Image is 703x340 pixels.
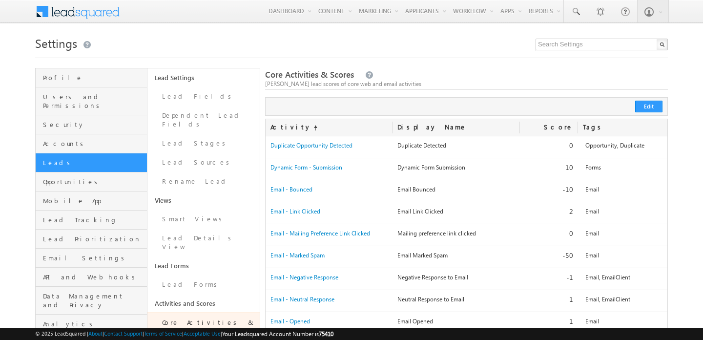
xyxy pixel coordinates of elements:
[397,251,515,260] label: Email Marked Spam
[36,87,147,115] a: Users and Permissions
[35,329,333,339] span: © 2025 LeadSquared | | | | |
[580,229,653,242] div: Email
[36,230,147,249] a: Lead Prioritization
[266,119,393,136] div: Activity
[270,252,325,259] a: Email - Marked Spam
[36,134,147,153] a: Accounts
[536,39,668,50] input: Search Settings
[525,141,574,150] label: 0
[270,164,342,171] a: Dynamic Form - Submission
[397,229,515,238] label: Mailing preference link clicked
[147,153,259,172] a: Lead Sources
[36,153,147,172] a: Leads
[525,273,574,282] label: -1
[222,330,333,338] span: Your Leadsquared Account Number is
[144,330,182,337] a: Terms of Service
[147,229,259,256] a: Lead Details View
[147,191,259,210] a: Views
[397,185,515,194] label: Email Bounced
[43,92,145,110] span: Users and Permissions
[397,317,515,326] label: Email Opened
[43,120,145,129] span: Security
[147,256,259,275] a: Lead Forms
[397,141,515,150] label: Duplicate Detected
[525,295,574,304] label: 1
[397,163,515,172] label: Dynamic Form Submission
[397,295,515,304] label: Neutral Response to Email
[43,234,145,243] span: Lead Prioritization
[147,68,259,87] a: Lead Settings
[525,317,574,326] label: 1
[43,292,145,309] span: Data Management and Privacy
[525,185,574,194] label: -10
[270,318,310,325] a: Email - Opened
[520,119,579,136] div: Score
[43,319,145,328] span: Analytics
[147,275,259,294] a: Lead Forms
[147,294,259,313] a: Activities and Scores
[578,119,650,136] div: Tags
[265,69,354,80] span: Core Activities & Scores
[36,249,147,268] a: Email Settings
[580,251,653,264] div: Email
[147,210,259,229] a: Smart Views
[88,330,103,337] a: About
[270,230,370,237] a: Email - Mailing Preference Link Clicked
[36,191,147,211] a: Mobile App
[43,215,145,224] span: Lead Tracking
[580,207,653,220] div: Email
[319,330,333,338] span: 75410
[270,296,334,303] a: Email - Neutral Response
[393,119,519,136] div: Display Name
[580,141,653,154] div: Opportunity, Duplicate
[147,106,259,134] a: Dependent Lead Fields
[36,268,147,287] a: API and Webhooks
[270,274,338,281] a: Email - Negative Response
[36,115,147,134] a: Security
[36,211,147,230] a: Lead Tracking
[397,207,515,216] label: Email Link Clicked
[270,142,352,149] a: Duplicate Opportunity Detected
[265,80,668,88] div: [PERSON_NAME] lead scores of core web and email activities
[147,87,259,106] a: Lead Fields
[43,158,145,167] span: Leads
[580,273,653,286] div: Email, EmailClient
[36,315,147,334] a: Analytics
[397,273,515,282] label: Negative Response to Email
[580,295,653,308] div: Email, EmailClient
[525,229,574,238] label: 0
[43,254,145,262] span: Email Settings
[580,185,653,198] div: Email
[525,163,574,172] label: 10
[43,177,145,186] span: Opportunities
[525,207,574,216] label: 2
[184,330,221,337] a: Acceptable Use
[270,186,312,193] a: Email - Bounced
[43,73,145,82] span: Profile
[104,330,143,337] a: Contact Support
[580,317,653,330] div: Email
[36,172,147,191] a: Opportunities
[525,251,574,260] label: -50
[580,163,653,176] div: Forms
[43,196,145,205] span: Mobile App
[36,287,147,315] a: Data Management and Privacy
[635,101,662,112] button: Edit
[270,208,320,215] a: Email - Link Clicked
[35,35,77,51] span: Settings
[43,139,145,148] span: Accounts
[36,68,147,87] a: Profile
[43,273,145,281] span: API and Webhooks
[147,172,259,191] a: Rename Lead
[147,134,259,153] a: Lead Stages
